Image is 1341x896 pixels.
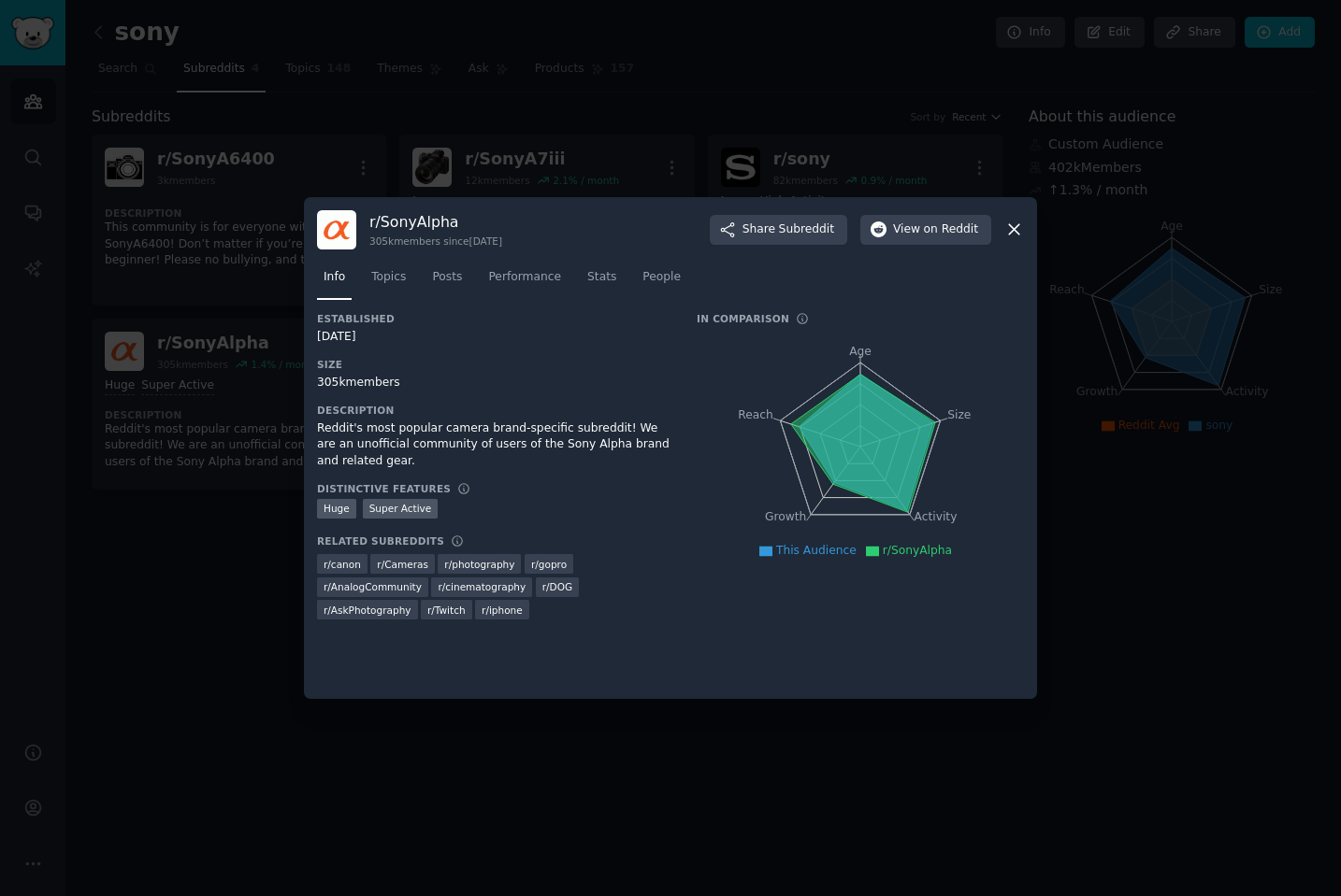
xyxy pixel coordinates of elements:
a: Posts [425,263,469,301]
tspan: Growth [765,510,806,523]
span: This Audience [776,544,857,557]
span: Topics [371,269,406,286]
span: r/SonyAlpha [883,544,952,557]
tspan: Reach [738,407,773,420]
h3: Established [317,312,670,325]
div: Reddit's most popular camera brand-specific subreddit! We are an unofficial community of users of... [317,420,670,470]
div: Huge [317,499,356,519]
span: r/ cinematography [438,580,526,593]
span: r/ photography [444,558,514,571]
span: r/ AnalogCommunity [324,580,422,593]
span: r/ Cameras [377,558,428,571]
a: Stats [581,263,623,301]
a: Topics [365,263,412,301]
div: Super Active [363,499,439,519]
h3: Distinctive Features [317,482,451,495]
a: People [636,263,687,301]
h3: r/ SonyAlpha [369,212,502,232]
span: r/ gopro [531,558,567,571]
span: r/ Twitch [427,604,466,617]
div: [DATE] [317,329,670,346]
div: 305k members [317,375,670,391]
span: View [893,221,978,238]
span: Stats [587,269,616,286]
button: ShareSubreddit [710,215,847,245]
span: Performance [488,269,561,286]
a: Info [317,263,352,301]
span: r/ AskPhotography [324,604,411,617]
span: Share [743,221,834,238]
a: Performance [482,263,568,301]
span: Subreddit [779,221,834,238]
h3: Description [317,404,670,417]
span: People [642,269,681,286]
div: 305k members since [DATE] [369,235,502,248]
h3: In Comparison [697,312,789,325]
span: Posts [432,269,462,286]
tspan: Size [947,407,971,420]
span: Info [324,269,345,286]
span: r/ DOG [542,580,572,593]
h3: Related Subreddits [317,534,444,548]
span: r/ iphone [482,604,523,617]
tspan: Activity [915,510,958,523]
button: Viewon Reddit [860,215,991,245]
h3: Size [317,358,670,371]
span: r/ canon [324,558,361,571]
span: on Reddit [924,221,978,238]
img: SonyAlpha [317,210,356,249]
tspan: Age [849,345,872,358]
